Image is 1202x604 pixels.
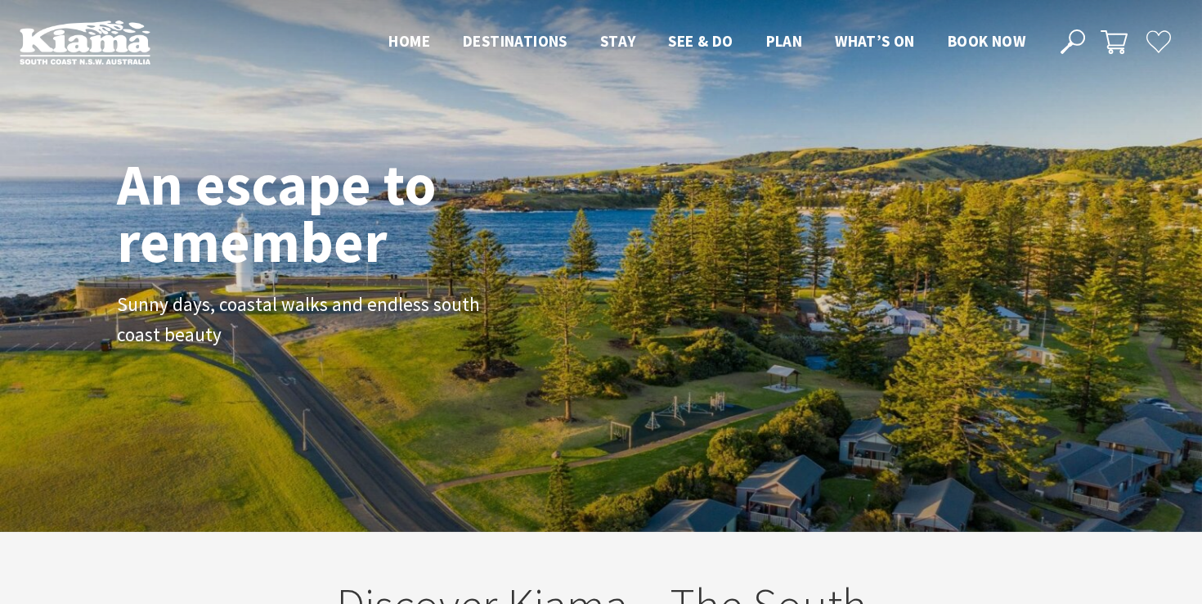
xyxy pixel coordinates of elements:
[117,156,567,270] h1: An escape to remember
[600,31,636,51] span: Stay
[372,29,1042,56] nav: Main Menu
[948,31,1025,51] span: Book now
[668,31,733,51] span: See & Do
[117,290,485,350] p: Sunny days, coastal walks and endless south coast beauty
[20,20,150,65] img: Kiama Logo
[463,31,567,51] span: Destinations
[766,31,803,51] span: Plan
[835,31,915,51] span: What’s On
[388,31,430,51] span: Home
